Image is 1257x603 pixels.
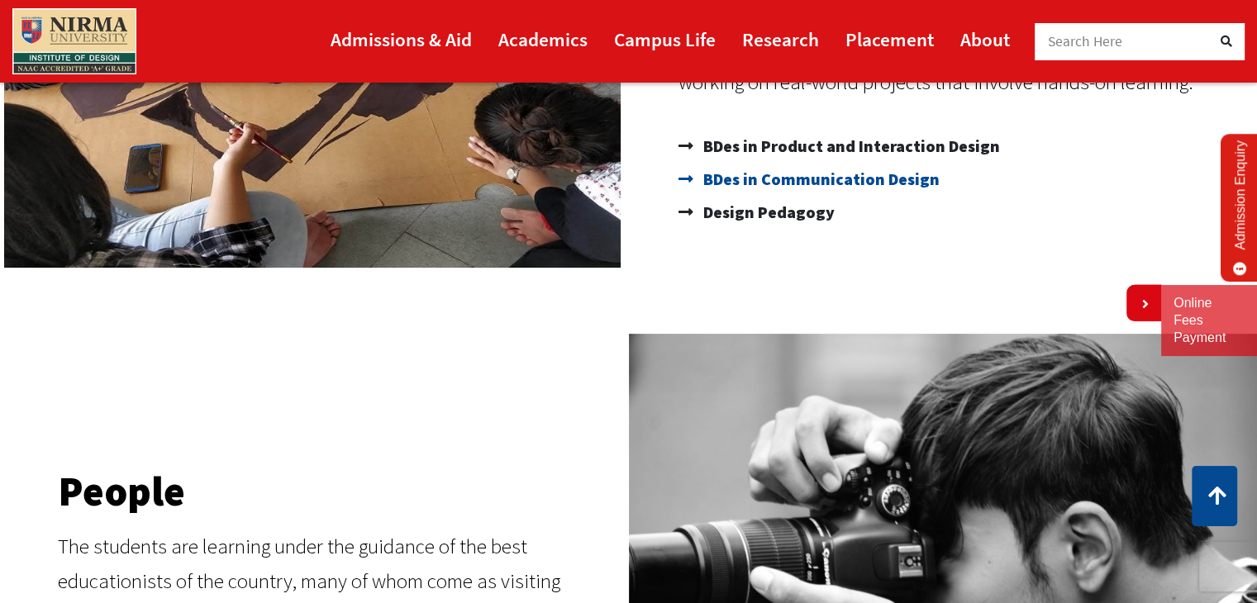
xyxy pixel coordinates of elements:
span: Design Pedagogy [699,196,835,229]
a: Design Pedagogy [678,196,1241,229]
h2: People [58,471,604,512]
a: Online Fees Payment [1174,295,1245,346]
a: Research [742,21,819,58]
a: About [960,21,1010,58]
span: Search Here [1048,32,1123,50]
a: BDes in Product and Interaction Design [678,130,1241,163]
a: Placement [845,21,934,58]
a: BDes in Communication Design [678,163,1241,196]
a: Academics [498,21,588,58]
span: BDes in Communication Design [699,163,940,196]
img: main_logo [12,8,136,74]
a: Admissions & Aid [331,21,472,58]
a: Campus Life [614,21,716,58]
span: BDes in Product and Interaction Design [699,130,1000,163]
